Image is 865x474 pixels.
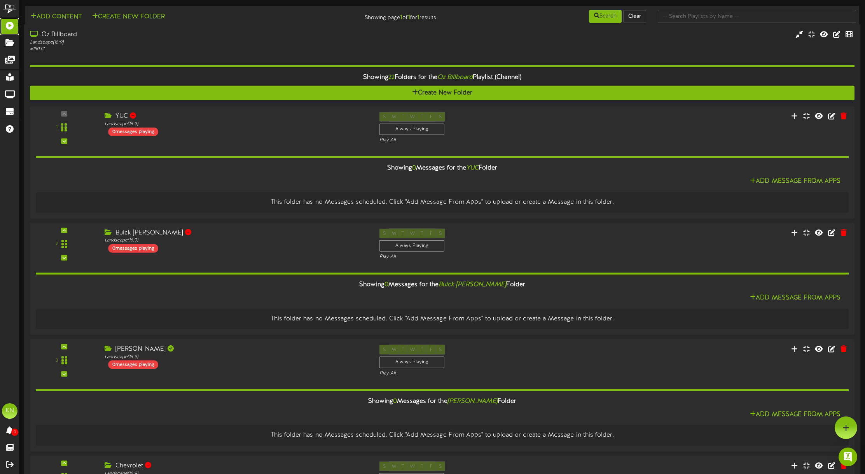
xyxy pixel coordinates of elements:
div: Landscape ( 16:9 ) [30,39,367,46]
i: Oz Billboard [437,74,473,81]
button: Add Message From Apps [748,293,843,303]
div: Showing page of for results [302,9,442,22]
strong: 1 [417,14,419,21]
div: Landscape ( 16:9 ) [105,121,368,127]
i: Buick [PERSON_NAME] [439,281,507,288]
div: Always Playing [379,124,445,135]
span: 22 [388,74,395,81]
span: 0 [393,398,397,405]
div: Landscape ( 16:9 ) [105,237,368,244]
div: Play All [379,254,574,260]
div: Showing Messages for the Folder [30,393,855,410]
div: Open Intercom Messenger [839,448,857,466]
div: Always Playing [379,357,445,368]
div: 0 messages playing [108,128,158,136]
div: Buick [PERSON_NAME] [105,228,368,237]
button: Add Content [28,12,84,22]
button: Add Message From Apps [748,177,843,186]
span: 0 [412,164,416,171]
div: Showing Messages for the Folder [30,276,855,293]
div: [PERSON_NAME] [105,345,368,354]
div: This folder has no Messages scheduled. Click "Add Message From Apps" to upload or create a Messag... [42,431,843,440]
div: Play All [379,137,574,143]
button: Create New Folder [30,86,855,100]
div: Always Playing [379,240,445,251]
div: Landscape ( 16:9 ) [105,354,368,360]
strong: 1 [408,14,410,21]
div: Oz Billboard [30,30,367,39]
div: Play All [379,370,574,376]
i: YUC [466,164,479,171]
div: This folder has no Messages scheduled. Click "Add Message From Apps" to upload or create a Messag... [42,315,843,324]
div: Showing Folders for the Playlist (Channel) [24,69,860,86]
div: Showing Messages for the Folder [30,160,855,177]
div: Chevrolet [105,462,368,471]
span: 0 [384,281,388,288]
button: Clear [623,10,646,23]
div: KN [2,403,17,419]
span: 0 [11,429,18,436]
input: -- Search Playlists by Name -- [658,10,856,23]
strong: 1 [400,14,402,21]
div: # 15032 [30,46,367,52]
button: Create New Folder [90,12,167,22]
button: Add Message From Apps [748,410,843,420]
button: Search [589,10,622,23]
div: 0 messages playing [108,360,158,369]
div: 0 messages playing [108,244,158,252]
div: This folder has no Messages scheduled. Click "Add Message From Apps" to upload or create a Messag... [42,198,843,207]
div: YUC [105,112,368,121]
i: [PERSON_NAME] [447,398,498,405]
